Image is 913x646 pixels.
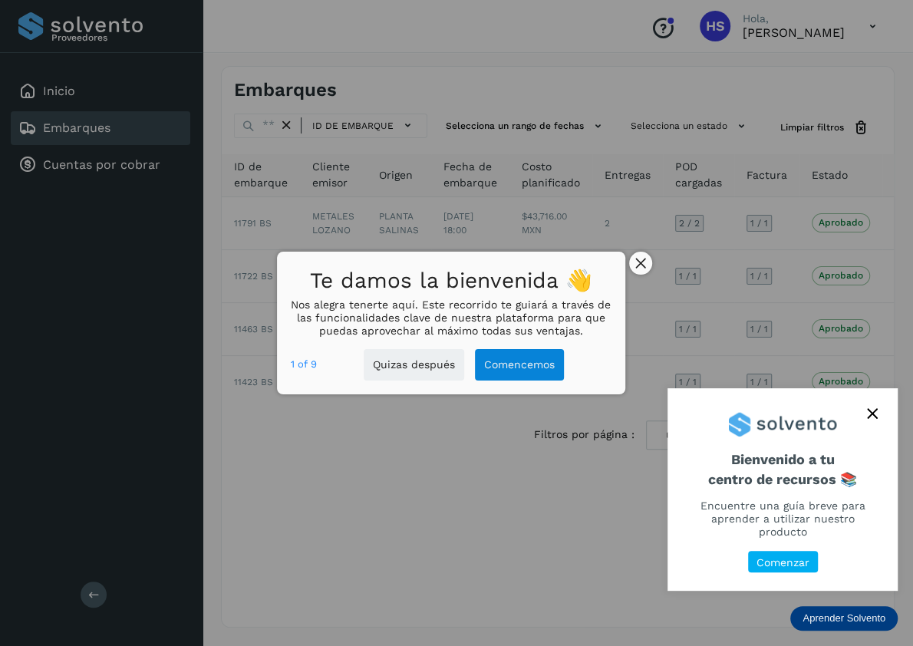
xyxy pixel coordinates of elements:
[748,551,818,573] button: Comenzar
[790,606,898,631] div: Aprender Solvento
[756,556,809,569] p: Comenzar
[291,356,317,373] div: 1 of 9
[277,252,625,394] div: Te damos la bienvenida 👋Nos alegra tenerte aquí. Este recorrido te guiará a través de las funcion...
[364,349,464,381] button: Quizas después
[803,612,885,625] p: Aprender Solvento
[291,298,611,337] p: Nos alegra tenerte aquí. Este recorrido te guiará a través de las funcionalidades clave de nuestr...
[629,252,652,275] button: close,
[291,264,611,298] h1: Te damos la bienvenida 👋
[861,402,884,425] button: close,
[686,471,879,488] p: centro de recursos 📚
[291,356,317,373] div: step 1 of 9
[686,451,879,487] span: Bienvenido a tu
[667,388,898,591] div: Aprender Solvento
[686,499,879,538] p: Encuentre una guía breve para aprender a utilizar nuestro producto
[475,349,564,381] button: Comencemos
